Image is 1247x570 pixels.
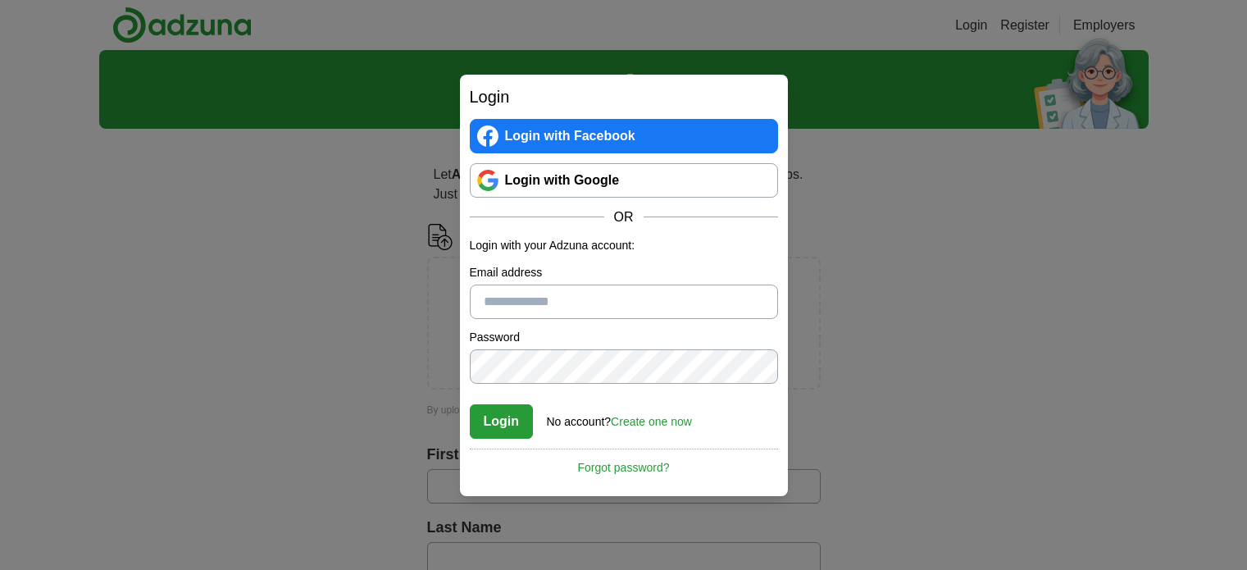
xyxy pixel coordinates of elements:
div: No account? [547,404,692,431]
a: Create one now [611,415,692,428]
a: Forgot password? [470,449,778,477]
label: Password [470,329,778,346]
button: Login [470,404,534,439]
label: Email address [470,264,778,281]
a: Login with Google [470,163,778,198]
a: Login with Facebook [470,119,778,153]
h2: Login [470,84,778,109]
span: OR [604,207,644,227]
p: Login with your Adzuna account: [470,237,778,254]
